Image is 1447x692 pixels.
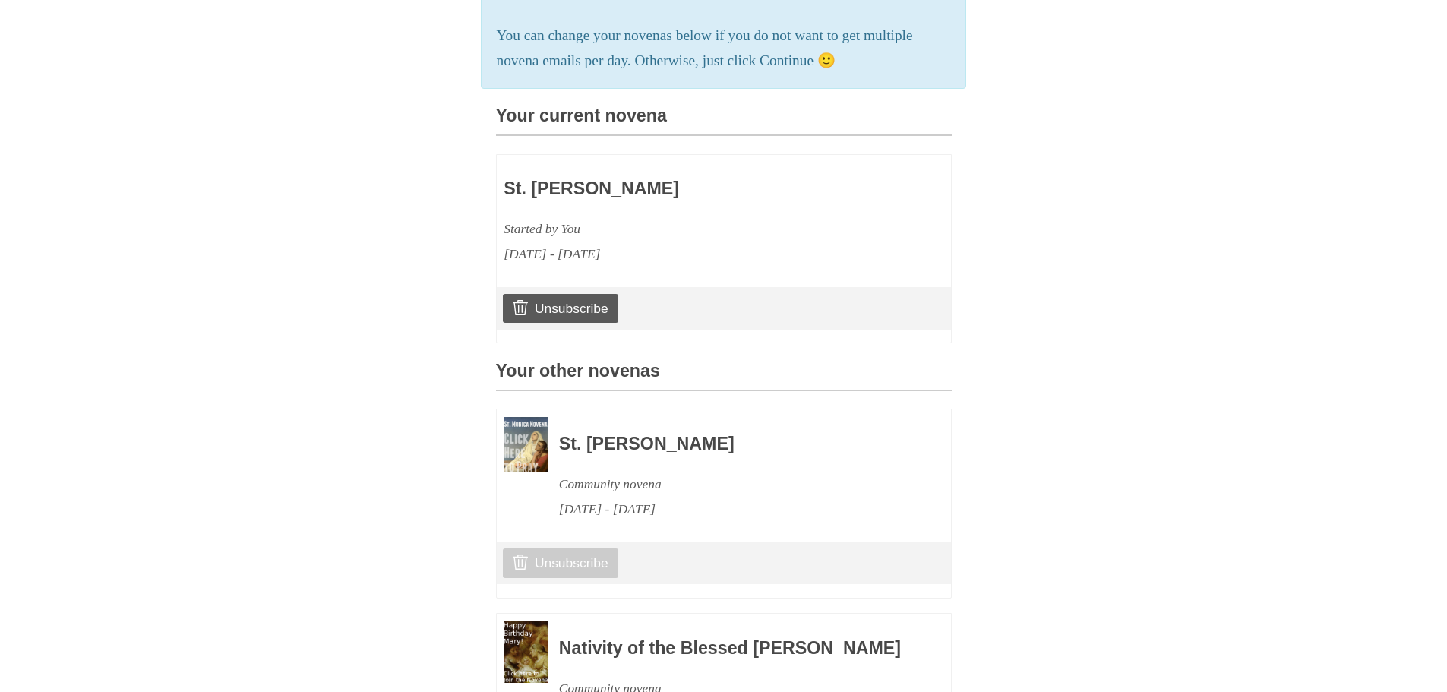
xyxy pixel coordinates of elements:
div: [DATE] - [DATE] [504,242,855,267]
h3: Your current novena [496,106,952,136]
h3: Your other novenas [496,362,952,391]
a: Unsubscribe [503,294,618,323]
p: You can change your novenas below if you do not want to get multiple novena emails per day. Other... [497,24,951,74]
h3: Nativity of the Blessed [PERSON_NAME] [559,639,910,659]
h3: St. [PERSON_NAME] [504,179,855,199]
a: Unsubscribe [503,548,618,577]
div: [DATE] - [DATE] [559,497,910,522]
img: Novena image [504,417,548,472]
h3: St. [PERSON_NAME] [559,434,910,454]
div: Community novena [559,472,910,497]
img: Novena image [504,621,548,684]
div: Started by You [504,216,855,242]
